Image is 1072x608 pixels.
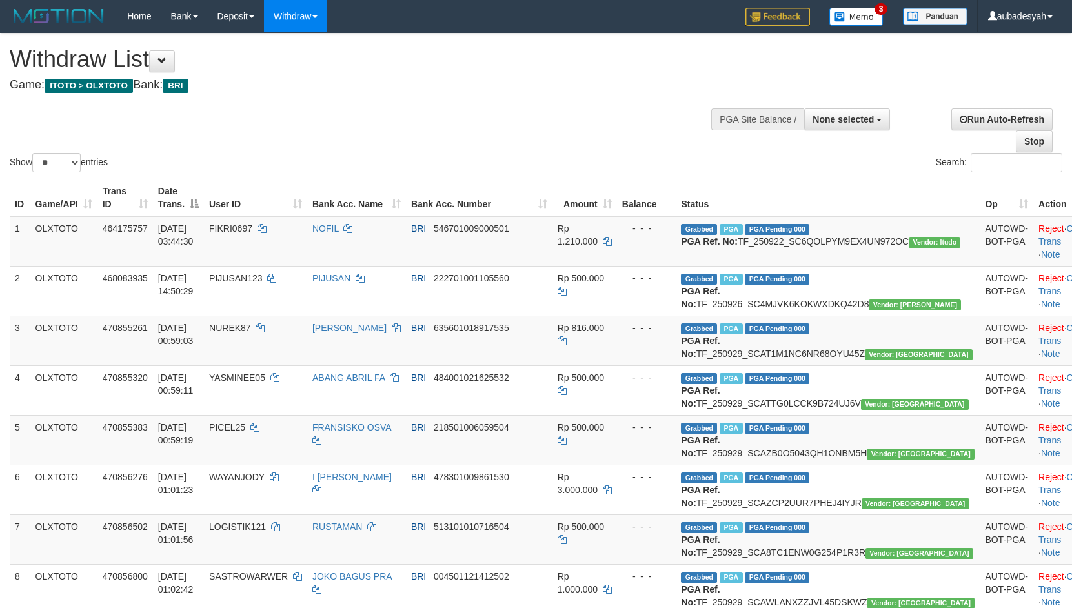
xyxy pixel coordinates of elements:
[681,572,717,583] span: Grabbed
[558,422,604,432] span: Rp 500.000
[163,79,188,93] span: BRI
[980,365,1033,415] td: AUTOWD-BOT-PGA
[980,216,1033,267] td: AUTOWD-BOT-PGA
[681,534,720,558] b: PGA Ref. No:
[676,266,980,316] td: TF_250926_SC4MJVK6KOKWXDKQ42D8
[862,498,969,509] span: Vendor URL: https://secure10.1velocity.biz
[1038,522,1064,532] a: Reject
[681,584,720,607] b: PGA Ref. No:
[10,316,30,365] td: 3
[971,153,1062,172] input: Search:
[622,222,671,235] div: - - -
[720,522,742,533] span: Marked by aubjosaragih
[720,423,742,434] span: Marked by aubjoksan
[1041,299,1060,309] a: Note
[681,435,720,458] b: PGA Ref. No:
[30,415,97,465] td: OLXTOTO
[434,522,509,532] span: Copy 513101010716504 to clipboard
[158,323,194,346] span: [DATE] 00:59:03
[103,372,148,383] span: 470855320
[745,373,809,384] span: PGA Pending
[307,179,406,216] th: Bank Acc. Name: activate to sort column ascending
[411,422,426,432] span: BRI
[209,422,245,432] span: PICEL25
[681,236,737,247] b: PGA Ref. No:
[312,422,391,432] a: FRANSISKO OSVA
[97,179,153,216] th: Trans ID: activate to sort column ascending
[45,79,133,93] span: ITOTO > OLXTOTO
[10,179,30,216] th: ID
[980,316,1033,365] td: AUTOWD-BOT-PGA
[622,520,671,533] div: - - -
[158,223,194,247] span: [DATE] 03:44:30
[158,273,194,296] span: [DATE] 14:50:29
[980,465,1033,514] td: AUTOWD-BOT-PGA
[676,415,980,465] td: TF_250929_SCAZB0O5043QH1ONBM5H
[1041,597,1060,607] a: Note
[681,522,717,533] span: Grabbed
[406,179,552,216] th: Bank Acc. Number: activate to sort column ascending
[711,108,804,130] div: PGA Site Balance /
[312,372,385,383] a: ABANG ABRIL FA
[681,286,720,309] b: PGA Ref. No:
[681,472,717,483] span: Grabbed
[1038,472,1064,482] a: Reject
[681,373,717,384] span: Grabbed
[676,179,980,216] th: Status
[681,224,717,235] span: Grabbed
[411,472,426,482] span: BRI
[903,8,967,25] img: panduan.png
[32,153,81,172] select: Showentries
[720,572,742,583] span: Marked by aubjosaragih
[30,514,97,564] td: OLXTOTO
[10,46,702,72] h1: Withdraw List
[558,323,604,333] span: Rp 816.000
[622,371,671,384] div: - - -
[867,449,975,460] span: Vendor URL: https://secure10.1velocity.biz
[951,108,1053,130] a: Run Auto-Refresh
[434,422,509,432] span: Copy 218501006059504 to clipboard
[204,179,307,216] th: User ID: activate to sort column ascending
[875,3,888,15] span: 3
[865,548,973,559] span: Vendor URL: https://secure10.1velocity.biz
[312,273,350,283] a: PIJUSAN
[558,223,598,247] span: Rp 1.210.000
[411,522,426,532] span: BRI
[10,266,30,316] td: 2
[1038,571,1064,582] a: Reject
[745,8,810,26] img: Feedback.jpg
[1016,130,1053,152] a: Stop
[622,272,671,285] div: - - -
[1038,422,1064,432] a: Reject
[10,216,30,267] td: 1
[434,273,509,283] span: Copy 222701001105560 to clipboard
[10,153,108,172] label: Show entries
[103,223,148,234] span: 464175757
[1041,448,1060,458] a: Note
[622,421,671,434] div: - - -
[30,216,97,267] td: OLXTOTO
[10,365,30,415] td: 4
[10,6,108,26] img: MOTION_logo.png
[1041,349,1060,359] a: Note
[676,514,980,564] td: TF_250929_SCA8TC1ENW0G254P1R3R
[1038,323,1064,333] a: Reject
[312,522,363,532] a: RUSTAMAN
[312,223,339,234] a: NOFIL
[1041,547,1060,558] a: Note
[209,522,266,532] span: LOGISTIK121
[103,323,148,333] span: 470855261
[617,179,676,216] th: Balance
[745,572,809,583] span: PGA Pending
[804,108,890,130] button: None selected
[30,179,97,216] th: Game/API: activate to sort column ascending
[103,522,148,532] span: 470856502
[558,522,604,532] span: Rp 500.000
[209,273,262,283] span: PIJUSAN123
[676,465,980,514] td: TF_250929_SCAZCP2UUR7PHEJ4IYJR
[720,373,742,384] span: Marked by aubjoksan
[312,472,392,482] a: I [PERSON_NAME]
[411,273,426,283] span: BRI
[681,274,717,285] span: Grabbed
[558,472,598,495] span: Rp 3.000.000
